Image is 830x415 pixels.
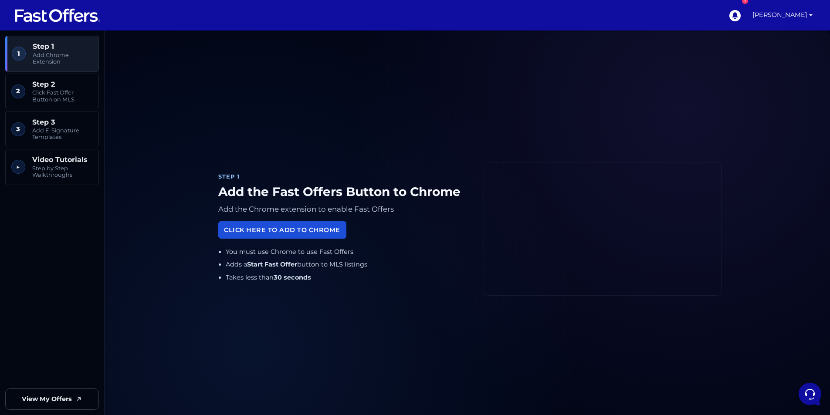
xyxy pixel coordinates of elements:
[33,42,93,51] span: Step 1
[108,124,160,131] a: Open Help Center
[14,49,71,56] span: Your Conversations
[75,292,100,300] p: Messages
[37,73,138,82] p: Huge Announcement: [URL][DOMAIN_NAME]
[14,124,59,131] span: Find an Answer
[218,203,470,216] p: Add the Chrome extension to enable Fast Offers
[5,388,99,410] a: View My Offers
[22,394,72,404] span: View My Offers
[218,185,470,199] h1: Add the Fast Offers Button to Chrome
[10,59,164,85] a: Fast Offers SupportHuge Announcement: [URL][DOMAIN_NAME][DATE]
[247,260,297,268] strong: Start Fast Offer
[7,7,146,35] h2: Hello [PERSON_NAME] 👋
[61,280,114,300] button: Messages
[141,49,160,56] a: See all
[5,149,99,185] a: ▶︎ Video Tutorials Step by Step Walkthroughs
[11,84,25,98] span: 2
[5,36,99,72] a: 1 Step 1 Add Chrome Extension
[218,172,470,181] div: Step 1
[32,165,93,179] span: Step by Step Walkthroughs
[32,127,93,141] span: Add E-Signature Templates
[11,160,25,174] span: ▶︎
[11,122,25,136] span: 3
[33,52,93,65] span: Add Chrome Extension
[12,47,26,61] span: 1
[114,280,167,300] button: Help
[37,63,138,71] span: Fast Offers Support
[5,74,99,110] a: 2 Step 2 Click Fast Offer Button on MLS
[7,280,61,300] button: Home
[63,94,122,101] span: Start a Conversation
[226,247,470,257] li: You must use Chrome to use Fast Offers
[26,292,41,300] p: Home
[226,273,470,283] li: Takes less than
[5,111,99,147] a: 3 Step 3 Add E-Signature Templates
[32,155,93,164] span: Video Tutorials
[143,63,160,71] p: [DATE]
[226,260,470,270] li: Adds a button to MLS listings
[32,118,93,126] span: Step 3
[32,89,93,103] span: Click Fast Offer Button on MLS
[797,381,823,407] iframe: Customerly Messenger Launcher
[14,89,160,106] button: Start a Conversation
[135,292,146,300] p: Help
[20,142,142,151] input: Search for an Article...
[14,64,31,81] img: dark
[218,221,346,238] a: Click Here to Add to Chrome
[32,80,93,88] span: Step 2
[484,162,722,296] iframe: Fast Offers Chrome Extension
[274,273,311,281] strong: 30 seconds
